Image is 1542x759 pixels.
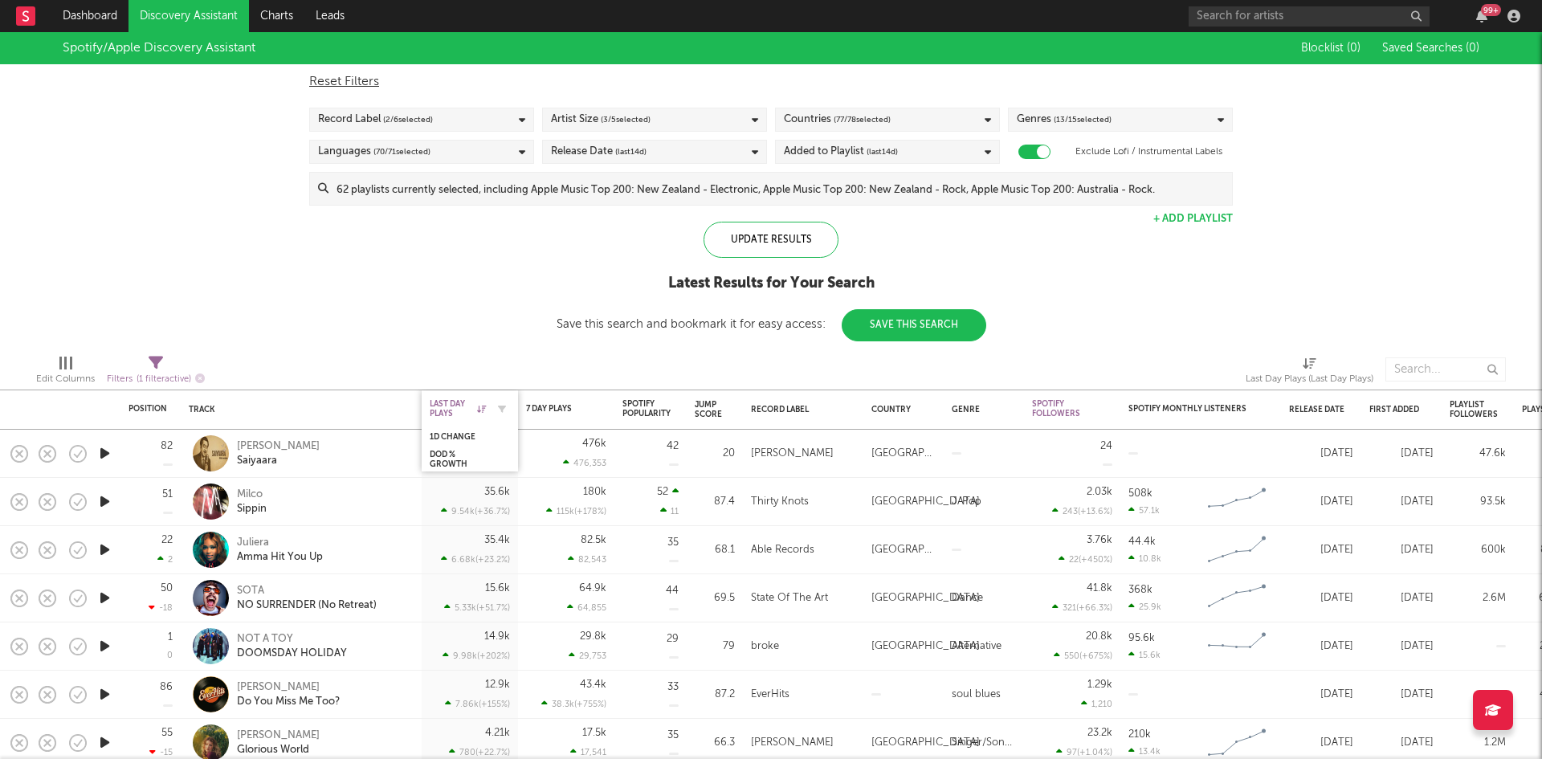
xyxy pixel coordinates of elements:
[237,502,267,516] div: Sippin
[237,536,323,565] a: JulieraAmma Hit You Up
[557,274,986,293] div: Latest Results for Your Search
[952,685,1001,704] div: soul blues
[318,142,430,161] div: Languages
[1052,602,1112,613] div: 321 ( +66.3 % )
[1128,729,1151,740] div: 210k
[449,747,510,757] div: 780 ( +22.7 % )
[441,506,510,516] div: 9.54k ( +36.7 % )
[1301,43,1360,54] span: Blocklist
[1100,441,1112,451] div: 24
[751,637,779,656] div: broke
[871,405,928,414] div: Country
[1054,110,1112,129] span: ( 13 / 15 selected)
[484,487,510,497] div: 35.6k
[1128,650,1161,660] div: 15.6k
[161,441,173,451] div: 82
[1128,585,1152,595] div: 368k
[157,554,173,565] div: 2
[167,651,173,660] div: 0
[615,142,647,161] span: (last 14 d)
[1450,589,1506,608] div: 2.6M
[1153,214,1233,224] button: + Add Playlist
[484,535,510,545] div: 35.4k
[751,492,809,512] div: Thirty Knots
[237,743,320,757] div: Glorious World
[1246,369,1373,389] div: Last Day Plays (Last Day Plays)
[666,586,679,596] div: 44
[784,110,891,129] div: Countries
[1450,492,1506,512] div: 93.5k
[871,541,936,560] div: [GEOGRAPHIC_DATA]
[237,728,320,743] div: [PERSON_NAME]
[751,685,789,704] div: EverHits
[667,537,679,548] div: 35
[695,589,735,608] div: 69.5
[1017,110,1112,129] div: Genres
[667,730,679,741] div: 35
[1056,747,1112,757] div: 97 ( +1.04 % )
[1052,506,1112,516] div: 243 ( +13.6 % )
[1087,535,1112,545] div: 3.76k
[128,404,167,414] div: Position
[1369,685,1434,704] div: [DATE]
[751,589,828,608] div: State Of The Art
[952,405,1008,414] div: Genre
[160,682,173,692] div: 86
[1369,444,1434,463] div: [DATE]
[1289,444,1353,463] div: [DATE]
[1369,637,1434,656] div: [DATE]
[494,401,510,417] button: Filter by Last Day Plays
[784,142,898,161] div: Added to Playlist
[667,441,679,451] div: 42
[161,728,173,738] div: 55
[1450,733,1506,753] div: 1.2M
[580,631,606,642] div: 29.8k
[36,369,95,389] div: Edit Columns
[751,541,814,560] div: Able Records
[383,110,433,129] span: ( 2 / 6 selected)
[237,598,377,613] div: NO SURRENDER (No Retreat)
[1128,404,1249,414] div: Spotify Monthly Listeners
[622,399,671,418] div: Spotify Popularity
[1289,685,1353,704] div: [DATE]
[695,733,735,753] div: 66.3
[237,632,347,661] a: NOT A TOYDOOMSDAY HOLIDAY
[871,733,980,753] div: [GEOGRAPHIC_DATA]
[952,733,1016,753] div: Singer/Songwriter
[695,444,735,463] div: 20
[1189,6,1430,27] input: Search for artists
[568,554,606,565] div: 82,543
[443,651,510,661] div: 9.98k ( +202 % )
[1289,492,1353,512] div: [DATE]
[1450,444,1506,463] div: 47.6k
[1369,733,1434,753] div: [DATE]
[601,110,651,129] span: ( 3 / 5 selected)
[1347,43,1360,54] span: ( 0 )
[189,405,406,414] div: Track
[430,450,486,469] div: DoD % Growth
[485,583,510,594] div: 15.6k
[580,679,606,690] div: 43.4k
[441,554,510,565] div: 6.68k ( +23.2 % )
[1087,728,1112,738] div: 23.2k
[1054,651,1112,661] div: 550 ( +675 % )
[1466,43,1479,54] span: ( 0 )
[1087,487,1112,497] div: 2.03k
[237,439,320,468] a: [PERSON_NAME]Saiyaara
[237,584,377,598] div: SOTA
[485,679,510,690] div: 12.9k
[952,492,981,512] div: J-Pop
[1128,746,1161,757] div: 13.4k
[1450,541,1506,560] div: 600k
[1369,589,1434,608] div: [DATE]
[695,400,722,419] div: Jump Score
[1385,357,1506,382] input: Search...
[1289,541,1353,560] div: [DATE]
[695,492,735,512] div: 87.4
[107,349,205,396] div: Filters(1 filter active)
[237,695,340,709] div: Do You Miss Me Too?
[162,489,173,500] div: 51
[237,680,340,709] a: [PERSON_NAME]Do You Miss Me Too?
[1128,488,1152,499] div: 508k
[551,110,651,129] div: Artist Size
